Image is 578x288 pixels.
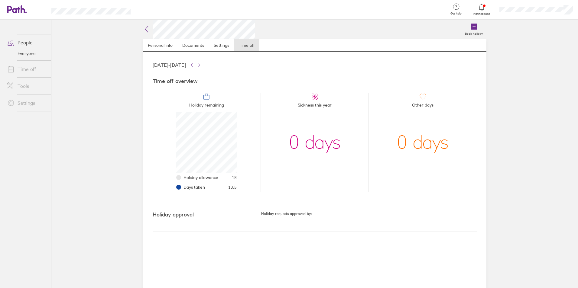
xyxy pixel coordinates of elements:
[189,100,224,112] span: Holiday remaining
[143,39,177,51] a: Personal info
[261,212,477,216] h5: Holiday requests approved by:
[2,37,51,49] a: People
[2,80,51,92] a: Tools
[412,100,433,112] span: Other days
[472,12,492,16] span: Notifications
[461,20,486,39] a: Book holiday
[2,63,51,75] a: Time off
[446,12,466,15] span: Get help
[2,97,51,109] a: Settings
[153,78,477,85] h4: Time off overview
[183,175,218,180] span: Holiday allowance
[234,39,259,51] a: Time off
[461,30,486,36] label: Book holiday
[153,62,186,68] span: [DATE] - [DATE]
[153,212,261,218] h4: Holiday approval
[298,100,332,112] span: Sickness this year
[472,3,492,16] a: Notifications
[228,185,237,190] span: 13.5
[183,185,205,190] span: Days taken
[209,39,234,51] a: Settings
[397,112,449,173] div: 0 days
[177,39,209,51] a: Documents
[289,112,341,173] div: 0 days
[2,49,51,58] a: Everyone
[232,175,237,180] span: 18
